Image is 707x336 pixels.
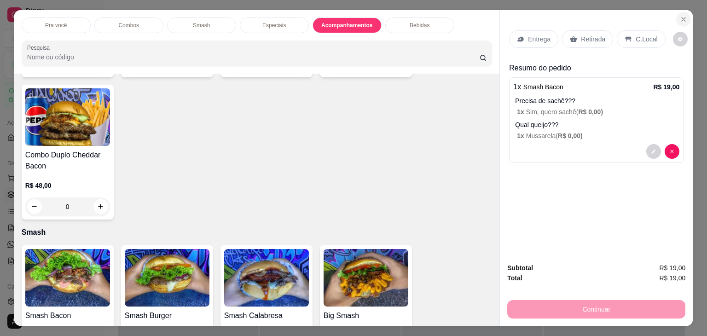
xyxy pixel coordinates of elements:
p: Especiais [262,22,286,29]
span: Smash Bacon [523,83,563,91]
p: Retirada [581,35,605,44]
strong: Subtotal [507,264,533,272]
img: product-image [25,88,110,146]
button: decrease-product-quantity [665,144,679,159]
p: Pra você [45,22,67,29]
label: Pesquisa [27,44,53,52]
span: 1 x [517,132,526,139]
p: Qual queijo??? [515,120,679,129]
span: R$ 19,00 [659,263,685,273]
button: decrease-product-quantity [646,144,661,159]
button: decrease-product-quantity [673,32,688,46]
span: R$ 0,00 ) [578,108,603,116]
input: Pesquisa [27,52,480,62]
p: Smash [193,22,210,29]
p: Acompanhamentos [321,22,372,29]
p: C.Local [636,35,657,44]
strong: Total [507,274,522,282]
p: Resumo do pedido [509,63,684,74]
img: product-image [224,249,309,307]
img: product-image [324,249,408,307]
img: product-image [125,249,209,307]
p: 1 x [513,81,563,93]
p: Entrega [528,35,551,44]
p: Smash [22,227,493,238]
h4: Smash Bacon [25,310,110,321]
h4: Smash Calabresa [224,310,309,321]
h4: Smash Burger [125,310,209,321]
p: R$ 19,00 [653,82,679,92]
h4: Combo Duplo Cheddar Bacon [25,150,110,172]
span: R$ 0,00 ) [558,132,583,139]
p: Bebidas [410,22,429,29]
p: Mussarela ( [517,131,679,140]
h4: Big Smash [324,310,408,321]
p: Precisa de sachê??? [515,96,679,105]
button: Close [676,12,691,27]
img: product-image [25,249,110,307]
p: Sim, quero sachê ( [517,107,679,116]
p: Combos [118,22,139,29]
span: 1 x [517,108,526,116]
span: R$ 19,00 [659,273,685,283]
p: R$ 48,00 [25,181,110,190]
